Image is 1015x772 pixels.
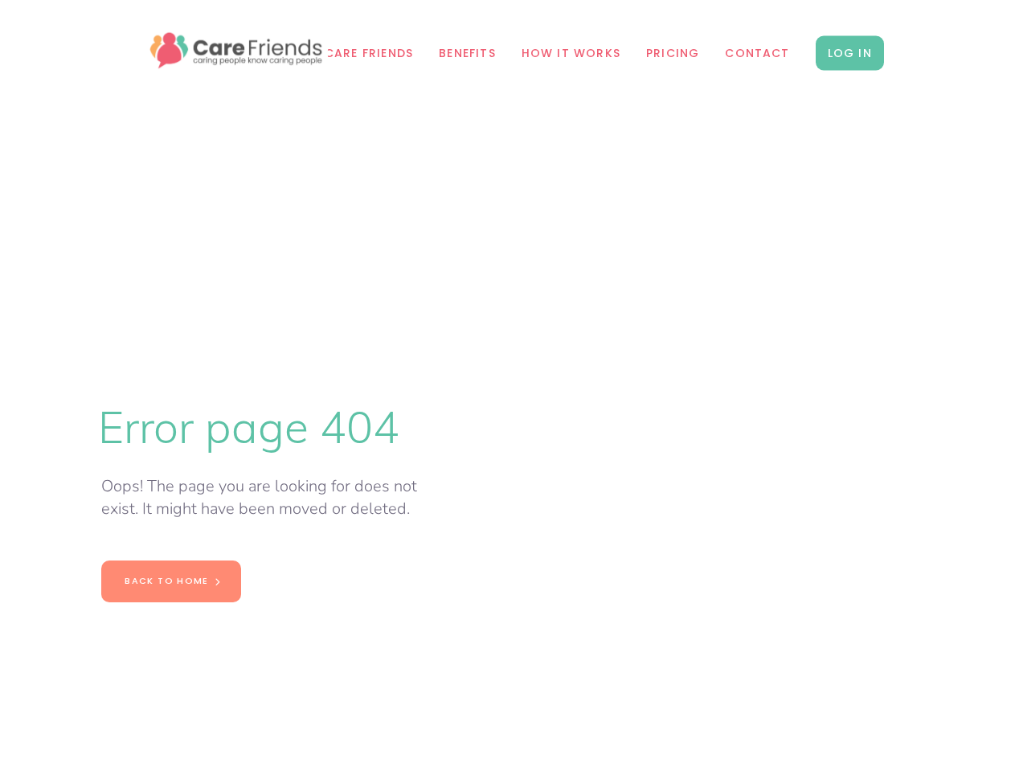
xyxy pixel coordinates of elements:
span: Back to home [125,574,209,587]
span: Contact [725,44,789,63]
span: How it works [522,44,620,63]
span: Why Care Friends [292,44,413,63]
span: Benefits [439,44,496,63]
span: Pricing [646,44,699,63]
span: LOG IN [816,36,884,71]
a: Back to home [101,561,241,602]
p: Oops! The page you are looking for does not exist. It might have been moved or deleted. [101,475,455,520]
